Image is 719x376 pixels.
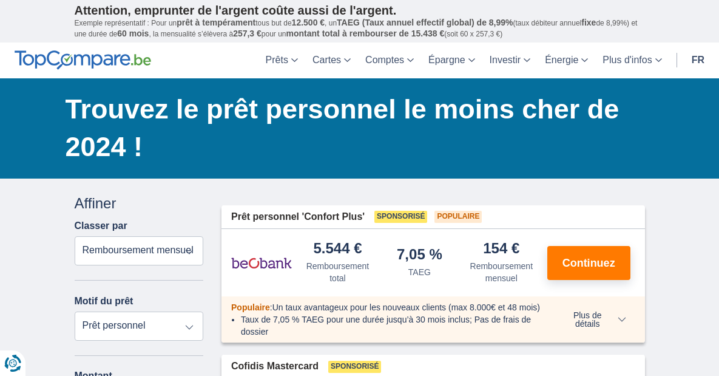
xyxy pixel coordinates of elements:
span: Populaire [231,303,270,312]
span: Cofidis Mastercard [231,360,319,374]
label: Motif du prêt [75,296,133,307]
span: Plus de détails [560,311,626,328]
div: : [221,301,551,313]
p: Attention, emprunter de l'argent coûte aussi de l'argent. [75,3,645,18]
span: Prêt personnel 'Confort Plus' [231,210,365,224]
h1: Trouvez le prêt personnel le moins cher de 2024 ! [66,91,645,166]
span: montant total à rembourser de 15.438 € [286,29,445,38]
span: fixe [581,18,596,27]
span: Continuez [562,258,615,268]
div: 154 € [483,241,519,258]
img: TopCompare [15,50,151,70]
span: 257,3 € [233,29,262,38]
span: Sponsorisé [328,361,381,373]
a: Comptes [358,43,421,78]
span: Un taux avantageux pour les nouveaux clients (max 8.000€ et 48 mois) [272,303,540,312]
span: Populaire [434,211,482,223]
a: Prêts [258,43,305,78]
a: Énergie [538,43,595,78]
div: Remboursement total [302,260,374,284]
a: Cartes [305,43,358,78]
div: Remboursement mensuel [465,260,538,284]
a: Investir [482,43,538,78]
span: 12.500 € [292,18,325,27]
p: Exemple représentatif : Pour un tous but de , un (taux débiteur annuel de 8,99%) et une durée de ... [75,18,645,39]
a: Plus d'infos [595,43,669,78]
a: Épargne [421,43,482,78]
li: Taux de 7,05 % TAEG pour une durée jusqu’à 30 mois inclus; Pas de frais de dossier [241,313,541,338]
button: Continuez [547,246,630,280]
a: fr [684,43,712,78]
span: TAEG (Taux annuel effectif global) de 8,99% [337,18,513,27]
div: TAEG [408,266,431,278]
div: Affiner [75,193,204,214]
span: 60 mois [117,29,149,38]
span: prêt à tempérament [177,18,255,27]
div: 5.544 € [313,241,362,258]
button: Plus de détails [551,310,635,329]
div: 7,05 % [397,247,442,264]
span: Sponsorisé [374,211,427,223]
img: pret personnel Beobank [231,248,292,278]
label: Classer par [75,220,127,231]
